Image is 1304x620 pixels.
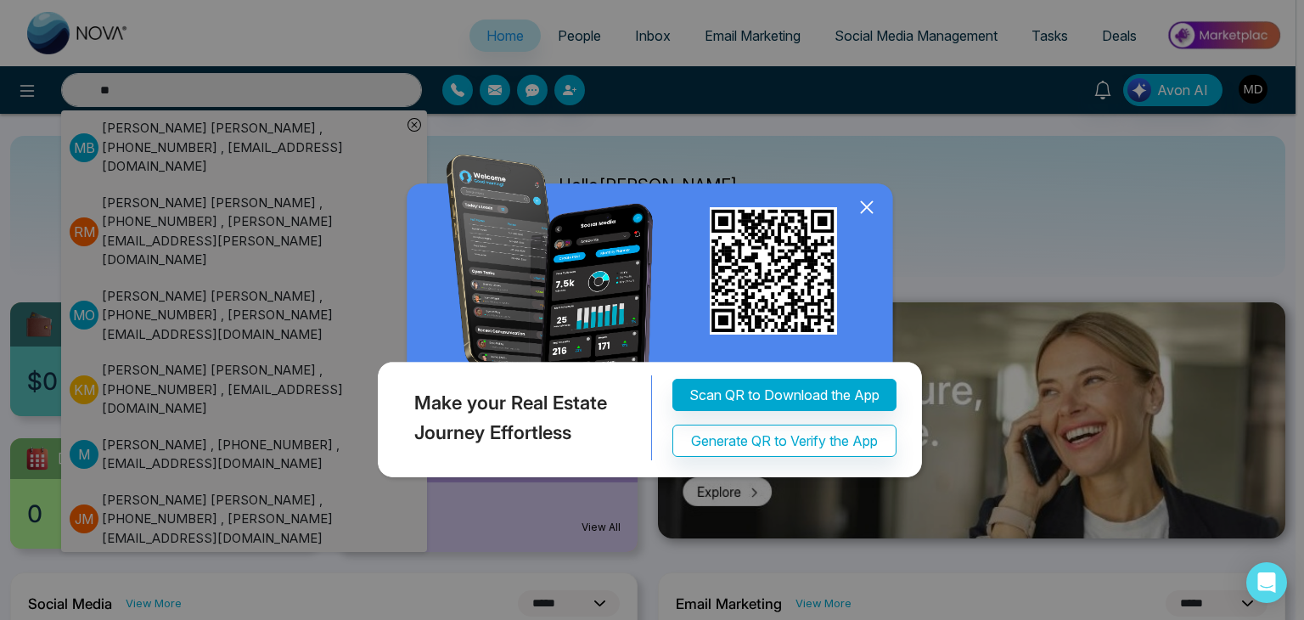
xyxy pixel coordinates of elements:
img: qr_for_download_app.png [710,207,837,335]
div: Make your Real Estate Journey Effortless [374,375,652,460]
div: Open Intercom Messenger [1246,562,1287,603]
img: QRModal [374,155,930,485]
button: Scan QR to Download the App [672,379,896,411]
button: Generate QR to Verify the App [672,425,896,457]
